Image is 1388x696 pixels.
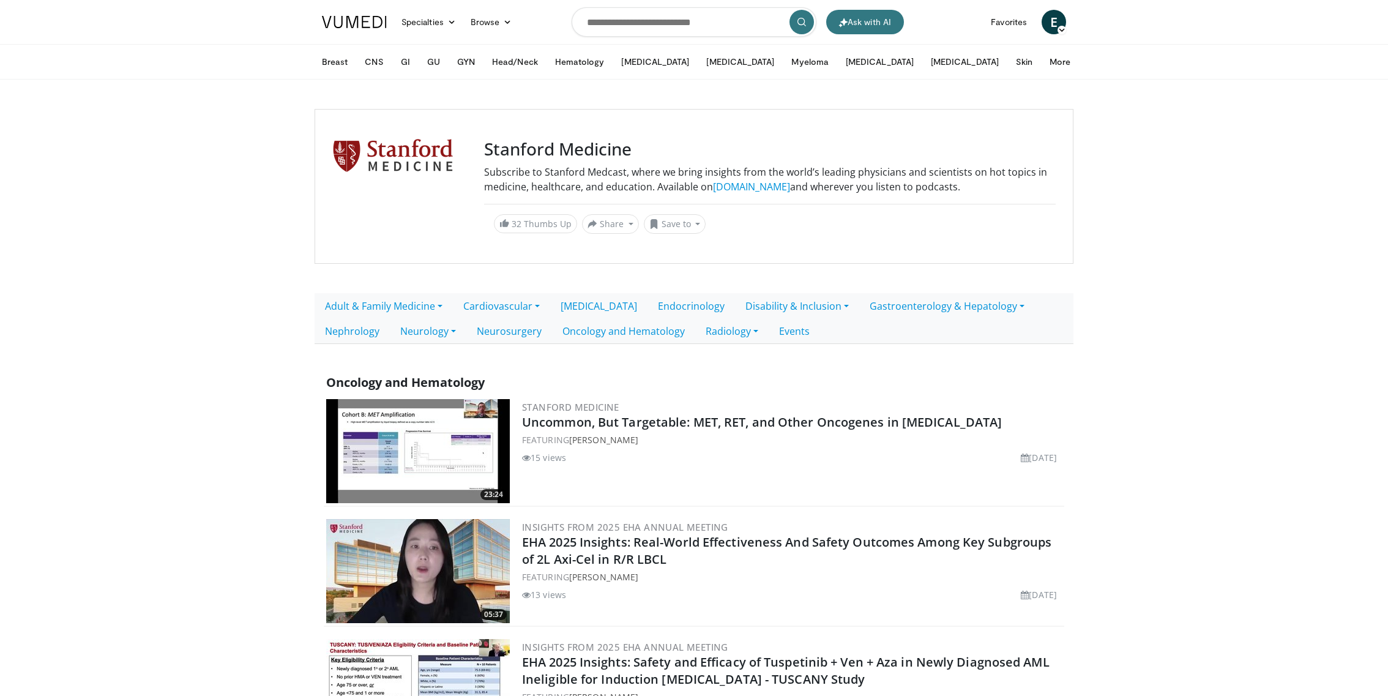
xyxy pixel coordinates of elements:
[713,180,790,193] a: [DOMAIN_NAME]
[735,293,859,319] a: Disability & Inclusion
[326,519,510,623] img: dbf53e54-d244-4e6b-af13-e832768f5e91.300x170_q85_crop-smart_upscale.jpg
[569,434,638,446] a: [PERSON_NAME]
[315,318,390,344] a: Nephrology
[838,50,921,74] button: [MEDICAL_DATA]
[1021,588,1057,601] li: [DATE]
[582,214,639,234] button: Share
[315,293,453,319] a: Adult & Family Medicine
[484,139,1056,160] h3: Stanford Medicine
[522,641,728,653] a: Insights from 2025 EHA Annual Meeting
[522,414,1002,430] a: Uncommon, But Targetable: MET, RET, and Other Oncogenes in [MEDICAL_DATA]
[494,214,577,233] a: 32 Thumbs Up
[522,654,1050,687] a: EHA 2025 Insights: Safety and Efficacy of Tuspetinib + Ven + Aza in Newly Diagnosed AML Ineligibl...
[923,50,1006,74] button: [MEDICAL_DATA]
[522,433,1062,446] div: FEATURING
[548,50,612,74] button: Hematology
[1021,451,1057,464] li: [DATE]
[784,50,836,74] button: Myeloma
[322,16,387,28] img: VuMedi Logo
[572,7,816,37] input: Search topics, interventions
[326,399,510,503] a: 23:24
[522,588,566,601] li: 13 views
[315,50,355,74] button: Breast
[859,293,1035,319] a: Gastroenterology & Hepatology
[522,534,1051,567] a: EHA 2025 Insights: Real-World Effectiveness And Safety Outcomes Among Key Subgroups of 2L Axi-Cel...
[699,50,782,74] button: [MEDICAL_DATA]
[326,519,510,623] a: 05:37
[1042,10,1066,34] a: E
[569,571,638,583] a: [PERSON_NAME]
[326,374,485,391] span: Oncology and Hematology
[769,318,820,344] a: Events
[522,521,728,533] a: Insights from 2025 EHA Annual Meeting
[390,318,466,344] a: Neurology
[480,609,507,620] span: 05:37
[522,451,566,464] li: 15 views
[420,50,447,74] button: GU
[522,401,619,413] a: Stanford Medicine
[1042,50,1090,74] button: More
[394,10,463,34] a: Specialties
[614,50,696,74] button: [MEDICAL_DATA]
[983,10,1034,34] a: Favorites
[463,10,520,34] a: Browse
[826,10,904,34] button: Ask with AI
[394,50,417,74] button: GI
[1009,50,1040,74] button: Skin
[644,214,706,234] button: Save to
[357,50,390,74] button: CNS
[326,399,510,503] img: 6c5b2323-1623-48eb-9d75-daeae2ee6d96.300x170_q85_crop-smart_upscale.jpg
[522,571,1062,583] div: FEATURING
[695,318,769,344] a: Radiology
[485,50,545,74] button: Head/Neck
[484,165,1056,194] p: Subscribe to Stanford Medcast, where we bring insights from the world’s leading physicians and sc...
[552,318,695,344] a: Oncology and Hematology
[512,218,521,230] span: 32
[466,318,552,344] a: Neurosurgery
[647,293,735,319] a: Endocrinology
[550,293,647,319] a: [MEDICAL_DATA]
[480,489,507,500] span: 23:24
[453,293,550,319] a: Cardiovascular
[450,50,482,74] button: GYN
